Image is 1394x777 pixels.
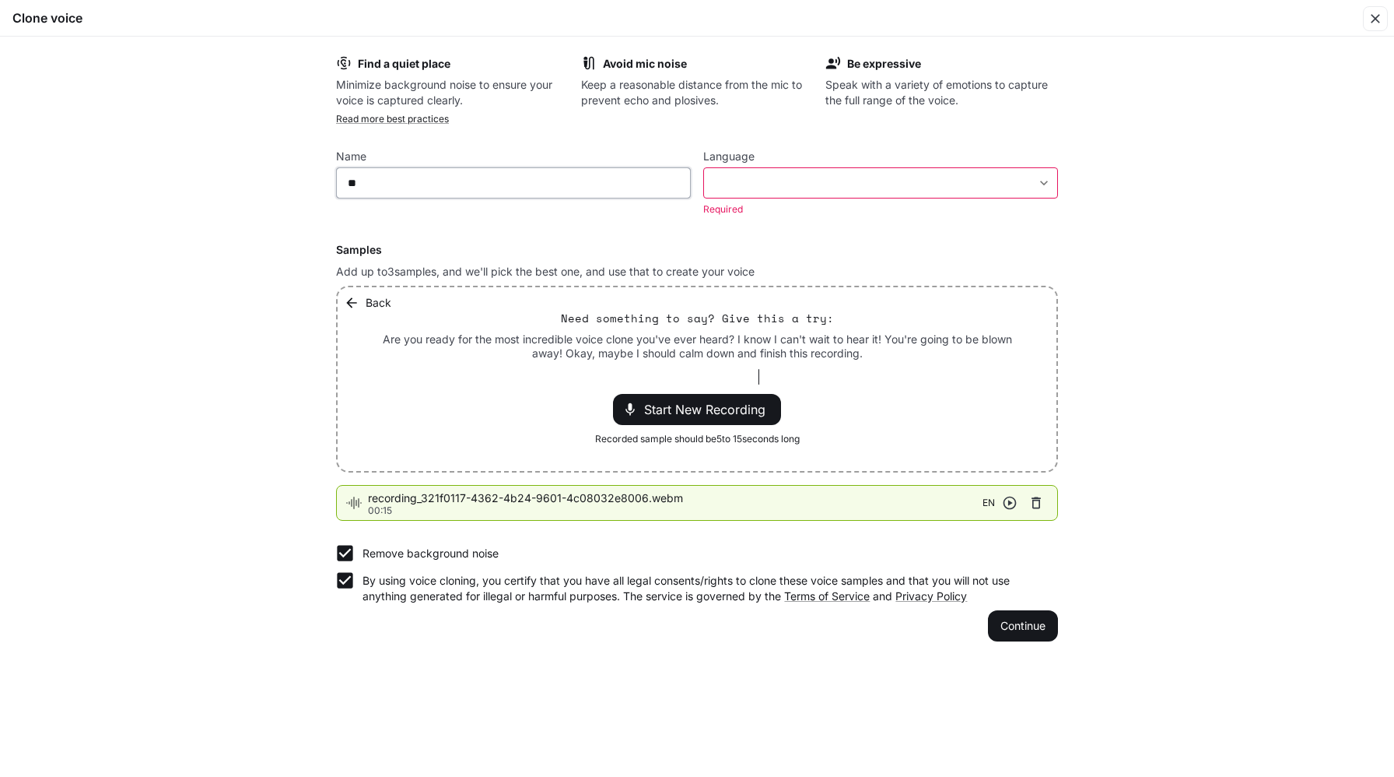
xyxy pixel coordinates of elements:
[341,287,398,318] button: Back
[703,151,755,162] p: Language
[363,546,499,561] p: Remove background noise
[603,57,687,70] b: Avoid mic noise
[336,113,449,125] a: Read more best practices
[368,490,982,506] span: recording_321f0117-4362-4b24-9601-4c08032e8006.webm
[368,506,982,515] p: 00:15
[784,589,870,603] a: Terms of Service
[581,77,814,108] p: Keep a reasonable distance from the mic to prevent echo and plosives.
[895,589,967,603] a: Privacy Policy
[988,610,1058,642] button: Continue
[561,311,834,326] p: Need something to say? Give this a try:
[595,431,800,447] span: Recorded sample should be 5 to 15 seconds long
[375,332,1019,360] p: Are you ready for the most incredible voice clone you've ever heard? I know I can't wait to hear ...
[336,264,1058,280] p: Add up to 3 samples, and we'll pick the best one, and use that to create your voice
[336,151,366,162] p: Name
[613,394,781,425] div: Start New Recording
[982,495,995,511] span: EN
[703,202,1047,217] p: Required
[704,175,1057,191] div: ​
[12,9,82,26] h5: Clone voice
[363,573,1045,604] p: By using voice cloning, you certify that you have all legal consents/rights to clone these voice ...
[336,242,1058,258] h6: Samples
[358,57,450,70] b: Find a quiet place
[847,57,921,70] b: Be expressive
[825,77,1058,108] p: Speak with a variety of emotions to capture the full range of the voice.
[336,77,569,108] p: Minimize background noise to ensure your voice is captured clearly.
[644,400,775,419] span: Start New Recording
